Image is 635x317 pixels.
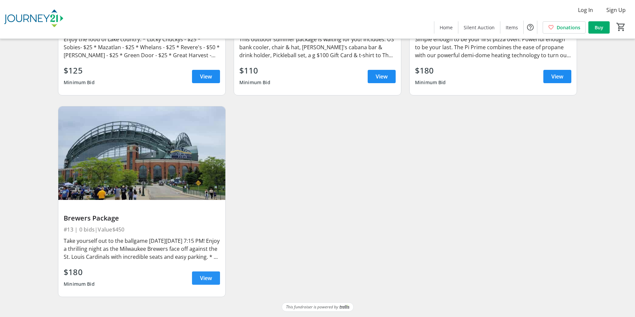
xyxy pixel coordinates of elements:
a: View [192,70,220,83]
a: View [368,70,396,83]
span: Items [506,24,518,31]
div: Take yourself out to the ballgame [DATE][DATE] 7:15 PM! Enjoy a thrilling night as the Milwaukee ... [64,237,220,261]
span: Silent Auction [464,24,495,31]
a: View [543,70,571,83]
span: View [200,274,212,282]
div: This outdoor summer package is waiting for you! Includes: US bank cooler, chair & hat, [PERSON_NA... [239,35,396,59]
button: Sign Up [601,5,631,15]
span: Buy [595,24,603,31]
button: Help [524,21,537,34]
span: This fundraiser is powered by [286,304,338,310]
span: View [551,73,563,80]
a: Items [500,21,523,34]
div: $125 [64,65,95,77]
div: $110 [239,65,270,77]
div: Minimum Bid [64,278,95,290]
a: Home [434,21,458,34]
button: Cart [615,21,627,33]
span: Log In [578,6,593,14]
div: #13 | 0 bids | Value $450 [64,225,220,234]
div: Minimum Bid [239,77,270,88]
span: Donations [557,24,580,31]
div: Enjoy the food of Lake country: * Lucky Chuckys - $25 * Sobies- $25 * Mazatlan - $25 * Whelans - ... [64,35,220,59]
div: $180 [415,65,446,77]
img: Trellis Logo [340,305,349,309]
img: Brewers Package [58,106,225,200]
a: Buy [588,21,610,34]
span: Home [440,24,453,31]
a: Silent Auction [458,21,500,34]
button: Log In [573,5,598,15]
div: Simple enough to be your first pizza oven. Powerful enough to be your last. The Pi Prime combines... [415,35,571,59]
div: Brewers Package [64,214,220,222]
img: Journey21's Logo [4,3,63,36]
a: View [192,271,220,285]
span: Sign Up [606,6,626,14]
span: View [376,73,388,80]
div: Minimum Bid [64,77,95,88]
div: $180 [64,266,95,278]
a: Donations [543,21,586,34]
div: Minimum Bid [415,77,446,88]
span: View [200,73,212,80]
